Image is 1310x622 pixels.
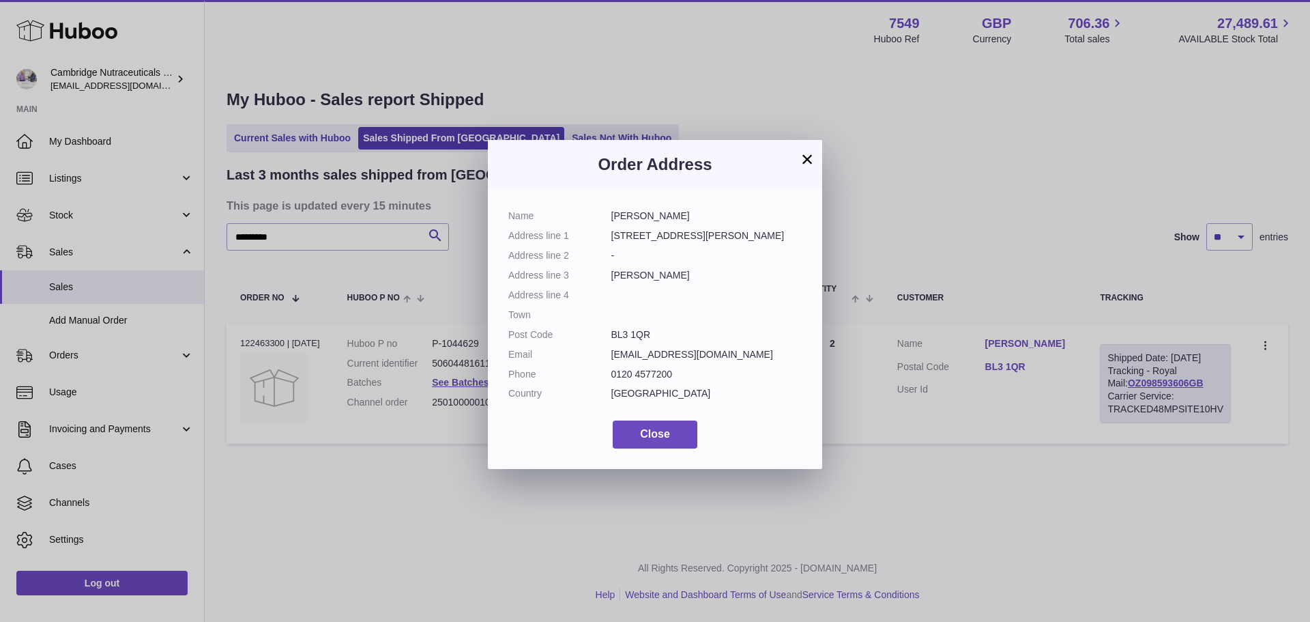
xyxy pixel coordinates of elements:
dd: [EMAIL_ADDRESS][DOMAIN_NAME] [611,348,802,361]
dd: BL3 1QR [611,328,802,341]
dt: Name [508,210,611,223]
dt: Address line 1 [508,229,611,242]
dt: Post Code [508,328,611,341]
button: Close [613,421,697,449]
dd: [STREET_ADDRESS][PERSON_NAME] [611,229,802,242]
dt: Email [508,348,611,361]
dd: - [611,249,802,262]
dd: [GEOGRAPHIC_DATA] [611,387,802,400]
dt: Address line 3 [508,269,611,282]
dt: Town [508,309,611,322]
dt: Address line 2 [508,249,611,262]
h3: Order Address [508,154,802,175]
dt: Phone [508,368,611,381]
dt: Address line 4 [508,289,611,302]
dd: [PERSON_NAME] [611,269,802,282]
dd: [PERSON_NAME] [611,210,802,223]
dt: Country [508,387,611,400]
span: Close [640,428,670,440]
button: × [799,151,815,167]
dd: 0120 4577200 [611,368,802,381]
